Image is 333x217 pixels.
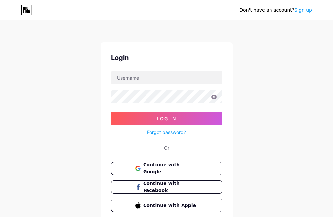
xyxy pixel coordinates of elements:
input: Username [111,71,222,84]
button: Continue with Facebook [111,180,222,194]
a: Forgot password? [147,129,186,136]
a: Sign up [294,7,312,13]
div: Or [164,144,169,151]
span: Continue with Facebook [143,180,198,194]
button: Log In [111,112,222,125]
span: Log In [157,116,176,121]
button: Continue with Google [111,162,222,175]
button: Continue with Apple [111,199,222,212]
span: Continue with Google [143,162,198,175]
div: Don't have an account? [239,7,312,14]
div: Login [111,53,222,63]
span: Continue with Apple [143,202,198,209]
